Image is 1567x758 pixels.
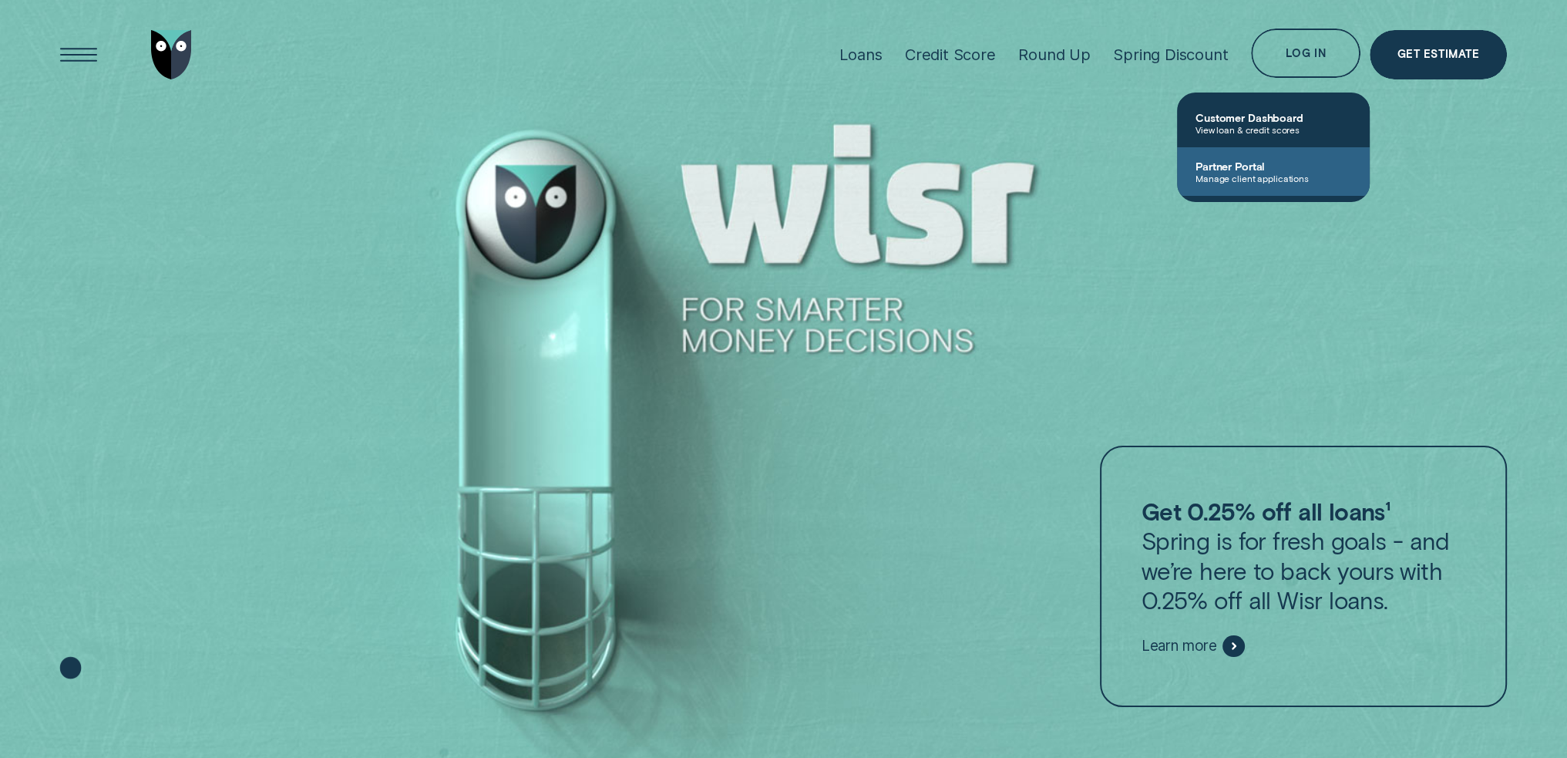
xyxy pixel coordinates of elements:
[1251,29,1360,78] button: Log in
[839,45,882,64] div: Loans
[151,30,192,79] img: Wisr
[1370,30,1507,79] a: Get Estimate
[1100,446,1506,707] a: Get 0.25% off all loans¹Spring is for fresh goals - and we’re here to back yours with 0.25% off a...
[1195,124,1351,135] span: View loan & credit scores
[1142,637,1217,655] span: Learn more
[1177,99,1370,147] a: Customer DashboardView loan & credit scores
[905,45,996,64] div: Credit Score
[1195,160,1351,173] span: Partner Portal
[1142,497,1390,525] strong: Get 0.25% off all loans¹
[54,30,103,79] button: Open Menu
[1018,45,1090,64] div: Round Up
[1195,173,1351,184] span: Manage client applications
[1142,497,1466,615] p: Spring is for fresh goals - and we’re here to back yours with 0.25% off all Wisr loans.
[1195,111,1351,124] span: Customer Dashboard
[1177,147,1370,196] a: Partner PortalManage client applications
[1113,45,1228,64] div: Spring Discount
